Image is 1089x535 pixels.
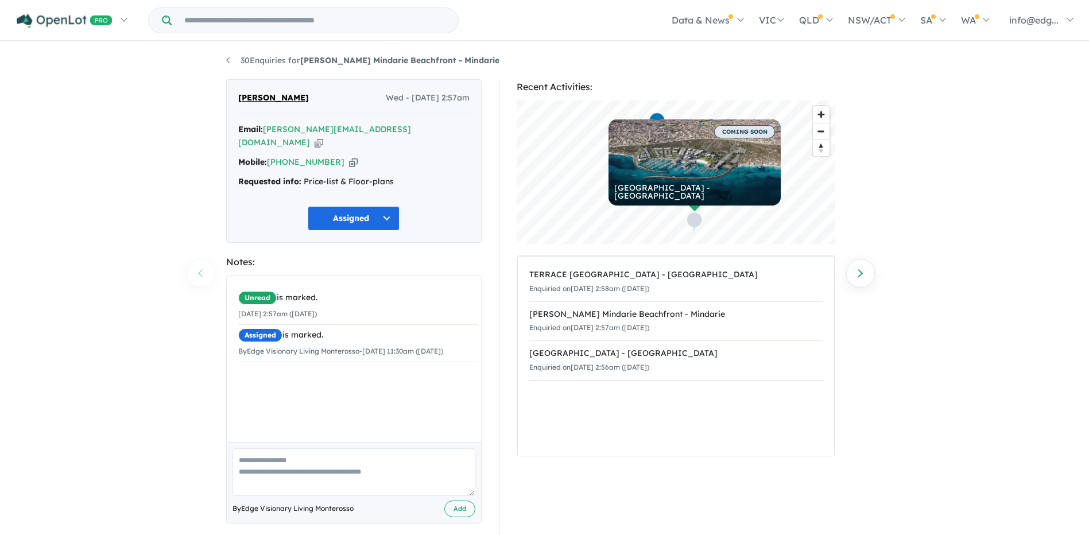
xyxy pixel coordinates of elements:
[714,125,775,138] span: COMING SOON
[386,91,470,105] span: Wed - [DATE] 2:57am
[232,503,354,514] span: By Edge Visionary Living Monterosso
[17,14,113,28] img: Openlot PRO Logo White
[813,139,830,156] button: Reset bearing to north
[238,124,263,134] strong: Email:
[529,284,649,293] small: Enquiried on [DATE] 2:58am ([DATE])
[813,123,830,139] button: Zoom out
[308,206,400,231] button: Assigned
[315,137,323,149] button: Copy
[238,309,317,318] small: [DATE] 2:57am ([DATE])
[238,291,478,305] div: is marked.
[226,54,863,68] nav: breadcrumb
[529,268,823,282] div: TERRACE [GEOGRAPHIC_DATA] - [GEOGRAPHIC_DATA]
[1009,14,1059,26] span: info@edg...
[226,254,482,270] div: Notes:
[238,291,277,305] span: Unread
[813,106,830,123] button: Zoom in
[685,211,703,232] div: Map marker
[267,157,344,167] a: [PHONE_NUMBER]
[517,100,835,244] canvas: Map
[238,328,478,342] div: is marked.
[349,156,358,168] button: Copy
[529,262,823,302] a: TERRACE [GEOGRAPHIC_DATA] - [GEOGRAPHIC_DATA]Enquiried on[DATE] 2:58am ([DATE])
[614,184,775,200] div: [GEOGRAPHIC_DATA] - [GEOGRAPHIC_DATA]
[529,301,823,342] a: [PERSON_NAME] Mindarie Beachfront - MindarieEnquiried on[DATE] 2:57am ([DATE])
[238,91,309,105] span: [PERSON_NAME]
[529,308,823,321] div: [PERSON_NAME] Mindarie Beachfront - Mindarie
[529,340,823,381] a: [GEOGRAPHIC_DATA] - [GEOGRAPHIC_DATA]Enquiried on[DATE] 2:56am ([DATE])
[529,363,649,371] small: Enquiried on [DATE] 2:56am ([DATE])
[648,112,665,133] div: Map marker
[813,140,830,156] span: Reset bearing to north
[444,501,475,517] button: Add
[238,176,301,187] strong: Requested info:
[609,119,781,206] a: COMING SOON [GEOGRAPHIC_DATA] - [GEOGRAPHIC_DATA]
[238,175,470,189] div: Price-list & Floor-plans
[238,157,267,167] strong: Mobile:
[238,347,443,355] small: By Edge Visionary Living Monterosso - [DATE] 11:30am ([DATE])
[529,347,823,360] div: [GEOGRAPHIC_DATA] - [GEOGRAPHIC_DATA]
[517,79,835,95] div: Recent Activities:
[529,323,649,332] small: Enquiried on [DATE] 2:57am ([DATE])
[300,55,499,65] strong: [PERSON_NAME] Mindarie Beachfront - Mindarie
[238,124,411,148] a: [PERSON_NAME][EMAIL_ADDRESS][DOMAIN_NAME]
[238,328,282,342] span: Assigned
[226,55,499,65] a: 30Enquiries for[PERSON_NAME] Mindarie Beachfront - Mindarie
[174,8,456,33] input: Try estate name, suburb, builder or developer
